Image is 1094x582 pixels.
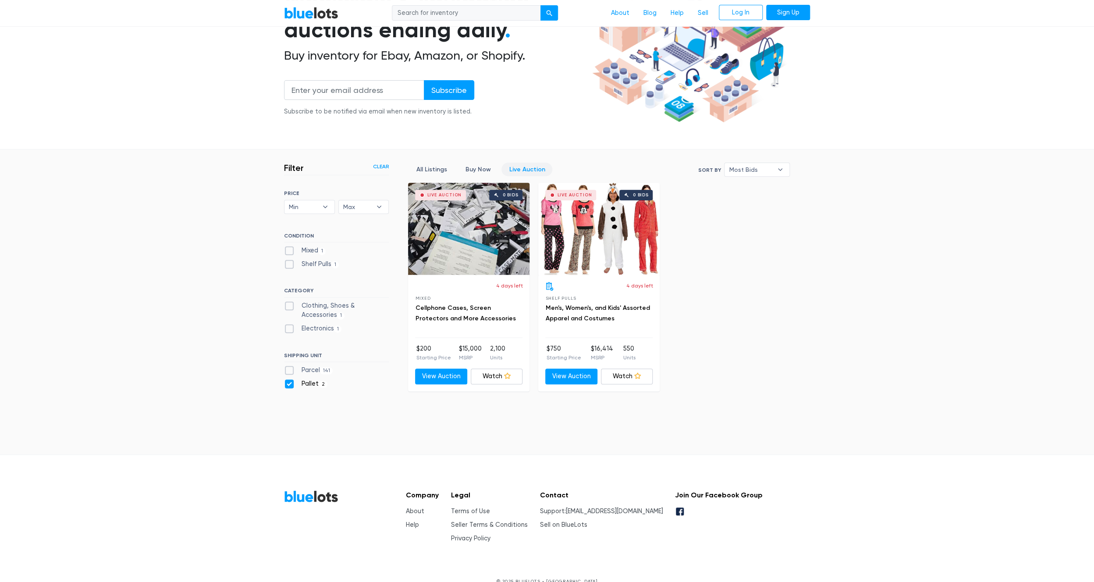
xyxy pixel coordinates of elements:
li: $750 [546,344,581,362]
li: 2,100 [490,344,505,362]
a: About [604,5,636,21]
span: 1 [331,261,339,268]
h6: CONDITION [284,233,389,242]
a: Live Auction 0 bids [408,183,529,275]
span: Most Bids [729,163,773,176]
a: Privacy Policy [451,535,490,542]
div: 0 bids [503,193,519,197]
label: Mixed [284,246,326,256]
h2: Buy inventory for Ebay, Amazon, or Shopify. [284,48,589,63]
label: Pallet [284,379,327,389]
p: 4 days left [496,282,522,290]
input: Enter your email address [284,80,424,100]
a: Seller Terms & Conditions [451,521,528,529]
li: $16,414 [591,344,613,362]
a: Log In [719,5,763,21]
label: Clothing, Shoes & Accessories [284,301,389,320]
a: All Listings [408,163,454,176]
span: 1 [337,312,345,319]
h6: PRICE [284,190,389,196]
a: Sign Up [766,5,810,21]
span: 141 [320,367,333,374]
h5: Company [406,491,439,499]
li: 550 [623,344,635,362]
li: Support: [540,507,663,516]
label: Sort By [698,166,721,174]
span: Min [289,200,318,213]
p: MSRP [591,354,613,362]
p: MSRP [459,354,482,362]
a: Men's, Women's, and Kids' Assorted Apparel and Costumes [545,304,650,322]
p: Starting Price [416,354,451,362]
span: 2 [319,381,327,388]
p: 4 days left [626,282,653,290]
a: Live Auction [501,163,552,176]
h6: SHIPPING UNIT [284,352,389,362]
a: View Auction [545,369,597,384]
li: $15,000 [459,344,482,362]
li: $200 [416,344,451,362]
div: Subscribe to be notified via email when new inventory is listed. [284,107,474,117]
a: Blog [636,5,664,21]
a: About [406,507,424,515]
p: Starting Price [546,354,581,362]
span: 1 [334,326,341,333]
div: 0 bids [633,193,649,197]
span: Shelf Pulls [545,296,576,301]
span: . [505,17,511,43]
a: Watch [471,369,523,384]
span: Max [343,200,372,213]
h5: Join Our Facebook Group [675,491,763,499]
a: Cellphone Cases, Screen Protectors and More Accessories [415,304,515,322]
div: Live Auction [427,193,462,197]
h5: Legal [451,491,528,499]
input: Search for inventory [392,5,541,21]
p: Units [623,354,635,362]
a: Sell on BlueLots [540,521,587,529]
label: Electronics [284,324,341,334]
h5: Contact [540,491,663,499]
a: Live Auction 0 bids [538,183,660,275]
h6: CATEGORY [284,287,389,297]
a: BlueLots [284,7,338,19]
b: ▾ [370,200,388,213]
input: Subscribe [424,80,474,100]
b: ▾ [316,200,334,213]
label: Parcel [284,366,333,375]
span: Mixed [415,296,430,301]
b: ▾ [771,163,789,176]
a: BlueLots [284,490,338,503]
a: Clear [373,163,389,170]
div: Live Auction [557,193,592,197]
a: Sell [691,5,715,21]
h3: Filter [284,163,304,173]
a: Buy Now [458,163,498,176]
a: Help [664,5,691,21]
a: Terms of Use [451,507,490,515]
p: Units [490,354,505,362]
a: [EMAIL_ADDRESS][DOMAIN_NAME] [565,507,663,515]
label: Shelf Pulls [284,259,339,269]
a: Help [406,521,419,529]
a: View Auction [415,369,467,384]
span: 1 [318,248,326,255]
a: Watch [601,369,653,384]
